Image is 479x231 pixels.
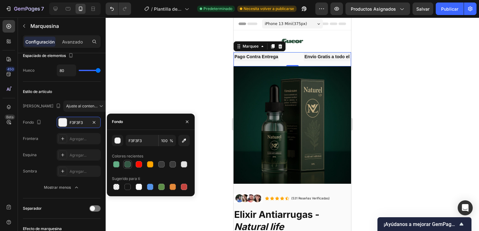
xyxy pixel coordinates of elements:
font: Publicar [441,6,458,12]
span: Productos asignados [351,6,396,12]
font: Espaciado de elementos [23,53,66,59]
button: Salvar [413,3,433,15]
button: Mostrar encuesta - ¡Ayúdanos a mejorar las GemPages! [384,220,465,228]
p: 7 [41,5,44,13]
div: Agregar... [70,169,99,174]
button: 7 [3,3,47,15]
font: Mostrar menos [44,185,71,190]
input: Automático [57,65,76,76]
p: Avanzado [62,38,83,45]
div: Beta [5,115,15,120]
span: % [170,138,173,144]
span: Salvar [416,6,429,12]
font: Esquina [23,152,37,158]
font: Fondo [112,119,123,125]
font: Hueco [23,68,34,73]
span: Necesita volver a publicarse [244,6,294,12]
p: (531 Reseñas Verificadas) [58,179,96,183]
button: Ajuste al contenido [63,100,107,112]
i: Natural life [1,203,50,215]
div: Deshacer/Rehacer [106,3,131,15]
p: Configuración [25,38,55,45]
button: Publicar [436,3,464,15]
font: [PERSON_NAME] [23,103,53,109]
button: Productos asignados [345,3,410,15]
div: F3F3F3 [70,120,88,126]
span: Predeterminado [203,6,232,12]
iframe: Design area [234,18,351,231]
div: Abra Intercom Messenger [458,200,473,215]
font: Estilo de artículo [23,89,52,95]
span: / [151,6,153,12]
font: Colores recientes [112,153,143,159]
p: Marquee [30,22,98,30]
button: Mostrar menos [23,182,101,193]
font: Sugerido para ti [112,176,140,182]
span: ¡Ayúdanos a mejorar GemPages! [384,221,458,227]
font: Frontera [23,136,38,141]
input: Por ejemplo: FFFFFF [126,135,158,146]
div: Marquee [8,26,26,32]
div: Agregar... [70,152,99,158]
div: 450 [6,67,15,72]
p: Pago Contra Entrega [114,35,158,43]
font: Fondo [23,120,34,125]
font: Separador [23,206,42,211]
div: Agregar... [70,136,99,142]
span: Plantilla de producto original de Shopify [154,6,182,12]
span: Ajuste al contenido [66,104,100,108]
font: Sombra [23,168,37,174]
